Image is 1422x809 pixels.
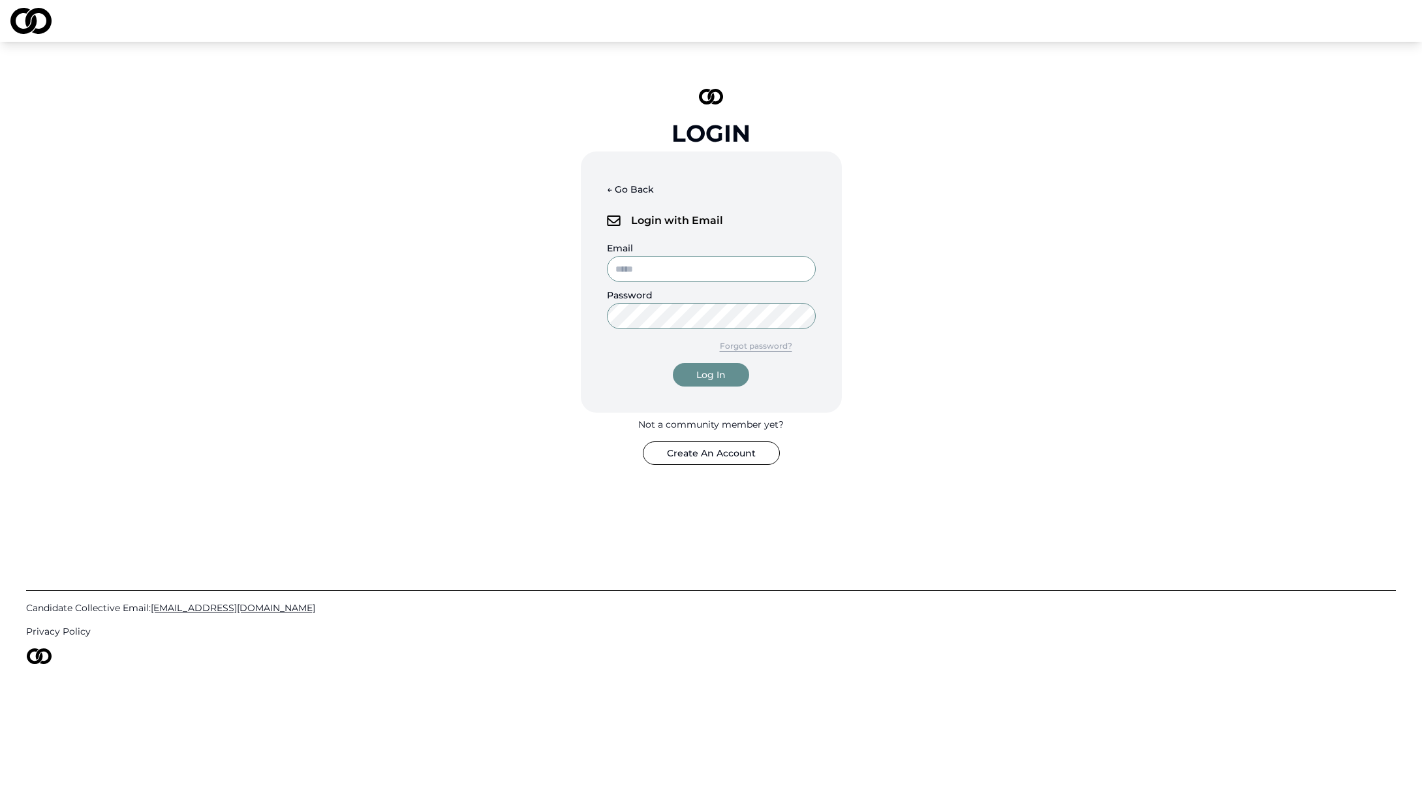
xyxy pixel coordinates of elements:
[26,648,52,664] img: logo
[699,89,724,104] img: logo
[151,602,315,614] span: [EMAIL_ADDRESS][DOMAIN_NAME]
[672,120,750,146] div: Login
[10,8,52,34] img: logo
[696,368,726,381] div: Log In
[607,242,633,254] label: Email
[26,625,1396,638] a: Privacy Policy
[638,418,784,431] div: Not a community member yet?
[26,601,1396,614] a: Candidate Collective Email:[EMAIL_ADDRESS][DOMAIN_NAME]
[607,289,653,301] label: Password
[607,215,621,226] img: logo
[696,334,816,358] button: Forgot password?
[643,441,780,465] button: Create An Account
[673,363,749,387] button: Log In
[607,206,816,235] div: Login with Email
[607,178,654,201] button: ← Go Back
